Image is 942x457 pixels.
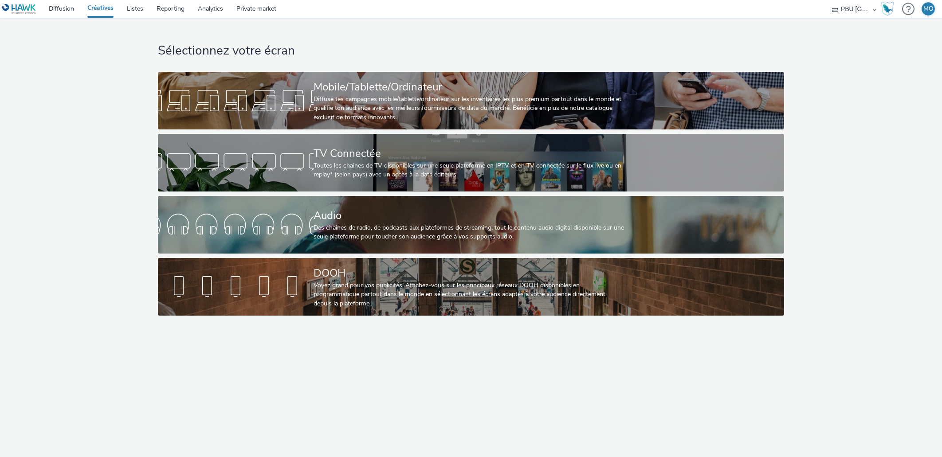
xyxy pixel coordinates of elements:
div: Voyez grand pour vos publicités! Affichez-vous sur les principaux réseaux DOOH disponibles en pro... [314,281,625,308]
a: TV ConnectéeToutes les chaines de TV disponibles sur une seule plateforme en IPTV et en TV connec... [158,134,784,191]
img: undefined Logo [2,4,36,15]
div: DOOH [314,266,625,281]
div: Des chaînes de radio, de podcasts aux plateformes de streaming: tout le contenu audio digital dis... [314,223,625,242]
div: Toutes les chaines de TV disponibles sur une seule plateforme en IPTV et en TV connectée sur le f... [314,161,625,180]
div: Diffuse tes campagnes mobile/tablette/ordinateur sur les inventaires les plus premium partout dan... [314,95,625,122]
div: Audio [314,208,625,223]
a: AudioDes chaînes de radio, de podcasts aux plateformes de streaming: tout le contenu audio digita... [158,196,784,254]
a: Hawk Academy [881,2,898,16]
div: MO [923,2,934,16]
div: Mobile/Tablette/Ordinateur [314,79,625,95]
a: DOOHVoyez grand pour vos publicités! Affichez-vous sur les principaux réseaux DOOH disponibles en... [158,258,784,316]
div: TV Connectée [314,146,625,161]
img: Hawk Academy [881,2,894,16]
h1: Sélectionnez votre écran [158,43,784,59]
a: Mobile/Tablette/OrdinateurDiffuse tes campagnes mobile/tablette/ordinateur sur les inventaires le... [158,72,784,129]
